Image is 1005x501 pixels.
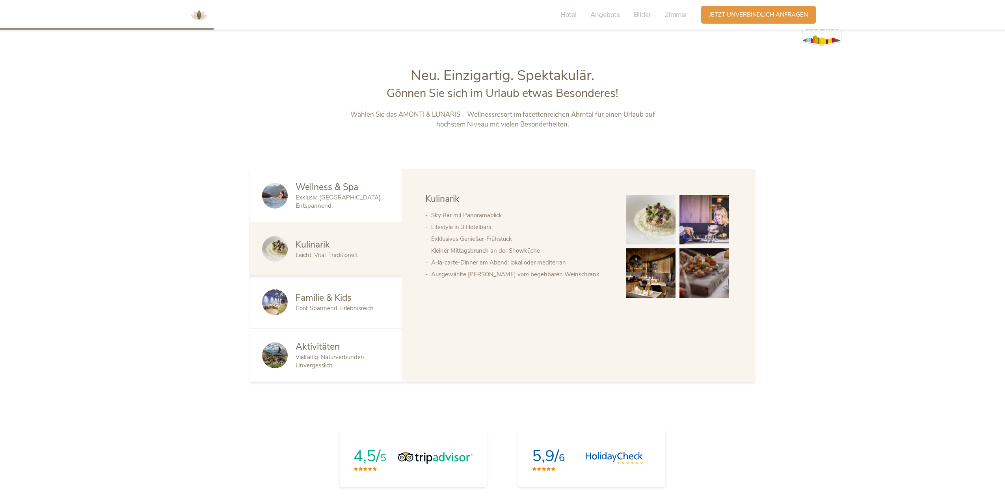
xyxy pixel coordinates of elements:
span: Jetzt unverbindlich anfragen [709,11,808,19]
img: AMONTI & LUNARIS Wellnessresort [187,3,211,27]
span: Vielfältig. Naturverbunden. Unvergesslich. [296,353,365,369]
span: Familie & Kids [296,292,352,304]
span: 6 [559,451,565,465]
li: Ausgewählte [PERSON_NAME] vom begehbaren Weinschrank [431,268,610,280]
a: 5,9/6HolidayCheck [518,429,665,487]
span: Kulinarik [425,193,460,205]
span: Leicht. Vital. Traditionell. [296,251,358,259]
span: Kulinarik [296,238,330,251]
img: Südtirol [802,15,841,46]
span: 5 [380,451,386,465]
img: HolidayCheck [585,452,643,464]
img: Tripadvisor [398,452,473,464]
span: Cool. Spannend. Erlebnisreich. [296,304,375,312]
span: 4,5/ [354,445,380,467]
a: AMONTI & LUNARIS Wellnessresort [187,12,211,17]
a: 4,5/5Tripadvisor [340,429,487,487]
span: Neu. Einzigartig. Spektakulär. [411,66,594,85]
p: Wählen Sie das AMONTI & LUNARIS – Wellnessresort im facettenreichen Ahrntal für einen Urlaub auf ... [338,110,667,130]
span: Angebote [590,10,620,19]
span: Zimmer [665,10,687,19]
span: Aktivitäten [296,341,340,353]
span: Hotel [560,10,577,19]
li: À-la-carte-Dinner am Abend: lokal oder mediterran [431,257,610,268]
li: Sky Bar mit Panoramablick [431,209,610,221]
span: Wellness & Spa [296,181,358,193]
span: Exklusiv. [GEOGRAPHIC_DATA]. Entspannend. [296,194,382,210]
span: 5,9/ [532,445,559,467]
li: Exklusives Genießer-Frühstück [431,233,610,245]
span: Gönnen Sie sich im Urlaub etwas Besonderes! [387,86,618,101]
span: Bilder [634,10,651,19]
li: Kleiner Mittagsbrunch an der Showküche [431,245,610,257]
li: Lifestyle in 3 Hotelbars [431,221,610,233]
